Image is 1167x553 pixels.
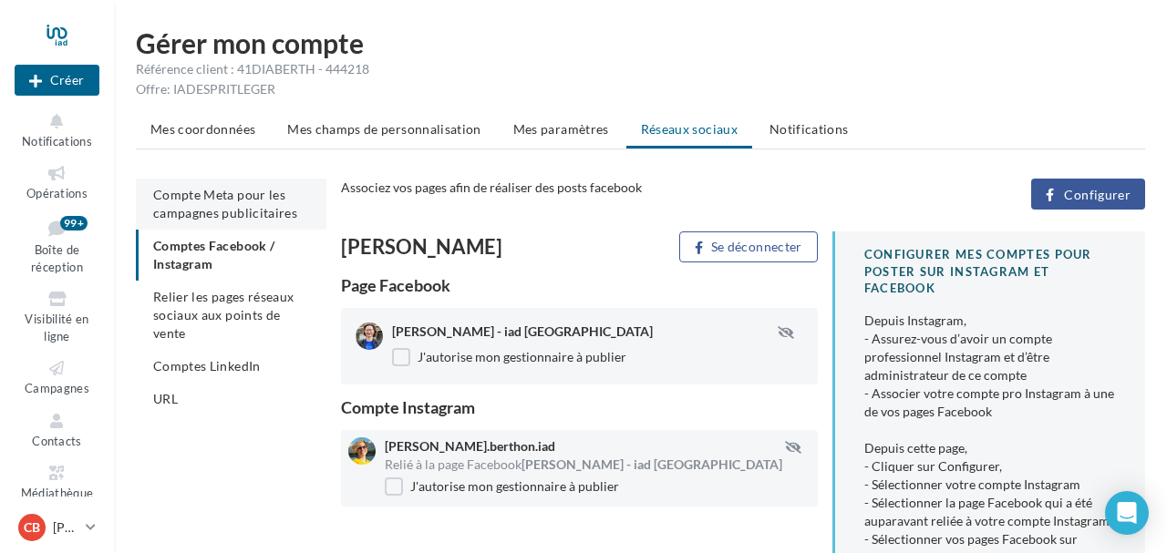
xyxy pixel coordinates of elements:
a: Visibilité en ligne [15,285,99,347]
a: Campagnes [15,354,99,399]
span: Campagnes [25,381,89,395]
a: Opérations [15,159,99,204]
span: Mes champs de personnalisation [287,121,481,137]
div: Offre: IADESPRITLEGER [136,80,1145,98]
button: Configurer [1031,179,1145,210]
div: Page Facebook [341,277,818,293]
div: Relié à la page Facebook [385,456,811,474]
span: Notifications [22,134,92,148]
span: Comptes LinkedIn [153,358,261,374]
span: Visibilité en ligne [25,312,88,343]
button: Se déconnecter [679,231,817,262]
span: Relier les pages réseaux sociaux aux points de vente [153,289,294,341]
span: URL [153,391,178,406]
div: 99+ [60,216,88,230]
span: CB [24,518,40,537]
button: Créer [15,65,99,96]
span: Compte Meta pour les campagnes publicitaires [153,187,297,220]
span: [PERSON_NAME] - iad [GEOGRAPHIC_DATA] [522,456,782,472]
div: Nouvelle campagne [15,65,99,96]
span: [PERSON_NAME].berthon.iad [385,438,555,454]
span: Associez vos pages afin de réaliser des posts facebook [341,179,642,195]
span: Notifications [769,121,849,137]
span: Médiathèque [21,486,94,500]
label: J'autorise mon gestionnaire à publier [385,477,619,496]
button: Notifications [15,108,99,152]
span: [PERSON_NAME] - iad [GEOGRAPHIC_DATA] [392,323,653,339]
a: Médiathèque [15,459,99,504]
span: Configurer [1064,188,1131,202]
div: CONFIGURER MES COMPTES POUR POSTER sur instagram et facebook [864,246,1116,297]
span: Opérations [26,186,88,200]
a: Boîte de réception99+ [15,212,99,279]
div: Référence client : 41DIABERTH - 444218 [136,60,1145,78]
div: Open Intercom Messenger [1105,491,1149,535]
p: [PERSON_NAME] [53,518,78,537]
div: [PERSON_NAME] [341,237,573,257]
span: Mes coordonnées [150,121,255,137]
a: CB [PERSON_NAME] [15,510,99,545]
a: Contacts [15,407,99,452]
span: Mes paramètres [513,121,609,137]
label: J'autorise mon gestionnaire à publier [392,348,626,366]
span: Contacts [32,434,82,448]
h1: Gérer mon compte [136,29,1145,56]
div: Compte Instagram [341,399,818,415]
span: Boîte de réception [31,242,83,274]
